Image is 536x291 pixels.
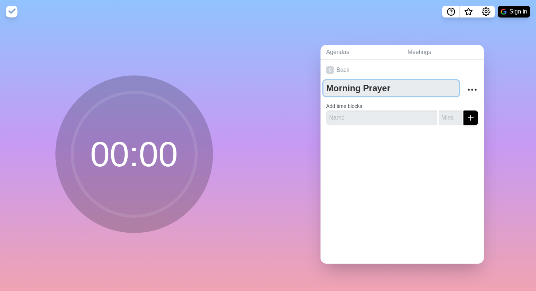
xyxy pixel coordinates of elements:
[460,6,477,18] button: What’s new
[321,45,402,60] a: Agendas
[326,110,437,125] input: Name
[498,6,530,18] button: Sign in
[442,6,460,18] button: Help
[501,9,506,15] img: google logo
[6,6,18,18] img: timeblocks logo
[477,6,495,18] button: Settings
[439,110,462,125] input: Mins
[326,103,362,109] label: Add time blocks
[465,82,479,97] button: More
[321,60,484,80] a: Back
[402,45,484,60] a: Meetings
